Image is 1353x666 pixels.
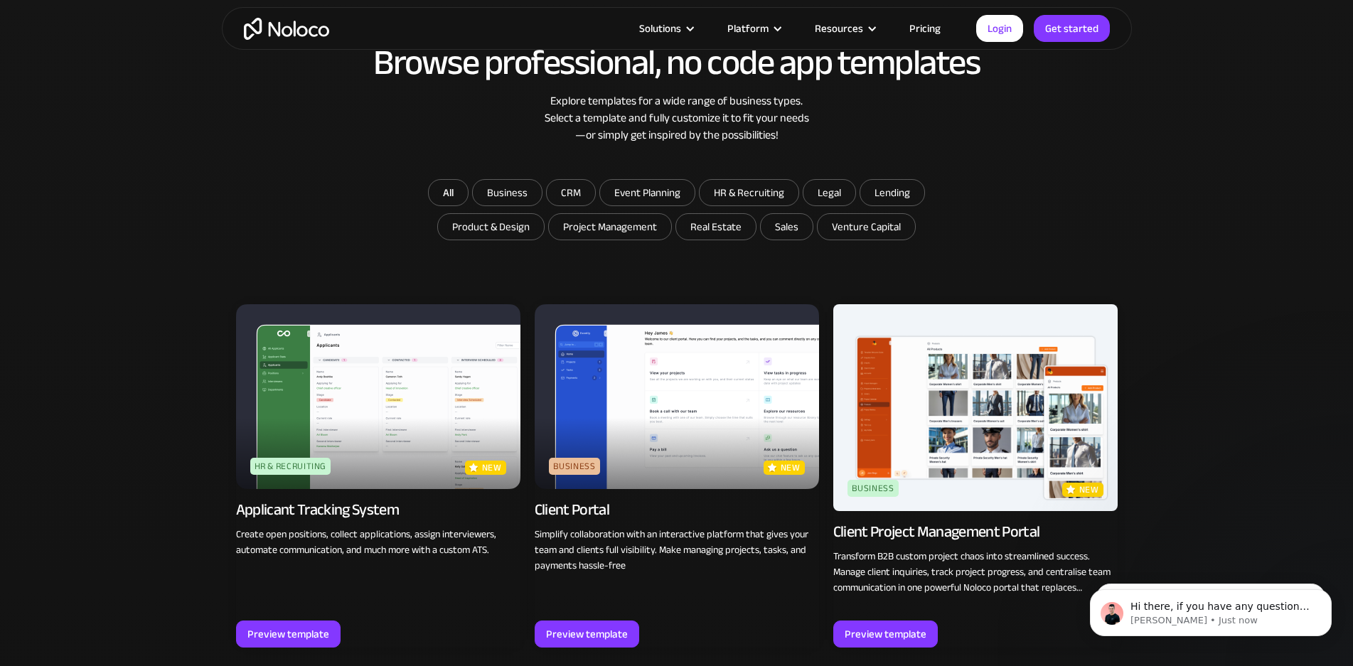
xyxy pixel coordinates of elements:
a: HR & RecruitingnewApplicant Tracking SystemCreate open positions, collect applications, assign in... [236,304,520,648]
div: Business [549,458,600,475]
div: Explore templates for a wide range of business types. Select a template and fully customize it to... [236,92,1118,144]
p: new [781,461,801,475]
div: HR & Recruiting [250,458,331,475]
div: Client Project Management Portal [833,522,1040,542]
div: Solutions [621,19,710,38]
a: All [428,179,469,206]
p: new [1079,483,1099,497]
h2: Browse professional, no code app templates [236,43,1118,82]
a: BusinessnewClient PortalSimplify collaboration with an interactive platform that gives your team ... [535,304,819,648]
div: Preview template [845,625,926,643]
a: home [244,18,329,40]
a: Login [976,15,1023,42]
div: Resources [815,19,863,38]
div: Solutions [639,19,681,38]
div: Applicant Tracking System [236,500,400,520]
form: Email Form [392,179,961,244]
p: new [482,461,502,475]
p: Transform B2B custom project chaos into streamlined success. Manage client inquiries, track proje... [833,549,1118,596]
div: Resources [797,19,892,38]
div: Platform [727,19,769,38]
a: BusinessnewClient Project Management PortalTransform B2B custom project chaos into streamlined su... [833,304,1118,648]
a: Get started [1034,15,1110,42]
div: Platform [710,19,797,38]
p: Simplify collaboration with an interactive platform that gives your team and clients full visibil... [535,527,819,574]
div: Client Portal [535,500,609,520]
p: Create open positions, collect applications, assign interviewers, automate communication, and muc... [236,527,520,558]
div: Business [847,480,899,497]
iframe: Intercom notifications message [1069,559,1353,659]
a: Pricing [892,19,958,38]
div: Preview template [546,625,628,643]
div: Preview template [247,625,329,643]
